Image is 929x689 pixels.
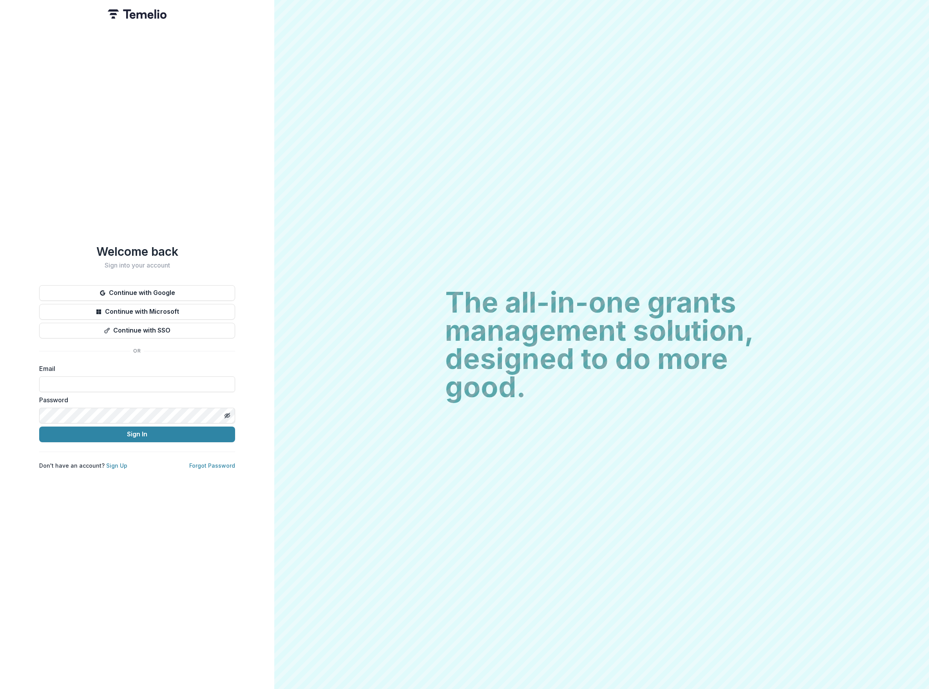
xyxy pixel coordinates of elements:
[39,323,235,338] button: Continue with SSO
[221,409,234,422] button: Toggle password visibility
[106,462,127,469] a: Sign Up
[189,462,235,469] a: Forgot Password
[39,262,235,269] h2: Sign into your account
[39,285,235,301] button: Continue with Google
[39,244,235,259] h1: Welcome back
[39,427,235,442] button: Sign In
[39,395,230,405] label: Password
[39,304,235,320] button: Continue with Microsoft
[108,9,167,19] img: Temelio
[39,461,127,470] p: Don't have an account?
[39,364,230,373] label: Email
